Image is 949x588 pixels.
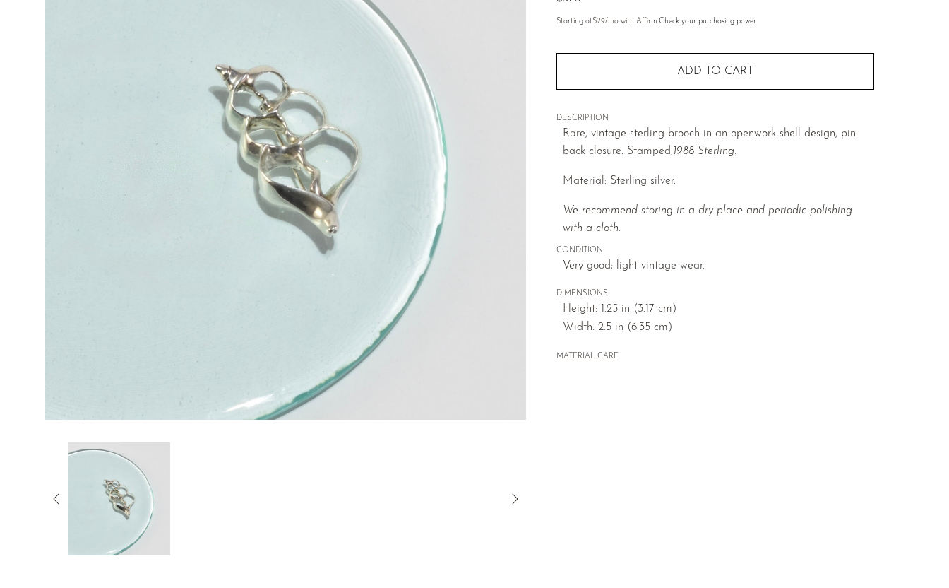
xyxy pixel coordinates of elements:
span: DIMENSIONS [556,288,874,300]
img: Openwork Shell Brooch [68,442,170,555]
span: DESCRIPTION [556,112,874,125]
span: Height: 1.25 in (3.17 cm) [563,300,874,319]
span: Width: 2.5 in (6.35 cm) [563,319,874,337]
i: We recommend storing in a dry place and periodic polishing with a cloth. [563,205,852,235]
em: 1988 Sterling. [673,146,736,157]
button: MATERIAL CARE [556,352,619,363]
span: $29 [592,18,605,25]
span: Add to cart [677,66,753,77]
a: Check your purchasing power - Learn more about Affirm Financing (opens in modal) [659,18,756,25]
button: Add to cart [556,53,874,90]
span: CONDITION [556,245,874,257]
p: Material: Sterling silver. [563,172,874,191]
p: Rare, vintage sterling brooch in an openwork shell design, pin-back closure. Stamped, [563,125,874,161]
p: Starting at /mo with Affirm. [556,16,874,28]
span: Very good; light vintage wear. [563,257,874,276]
